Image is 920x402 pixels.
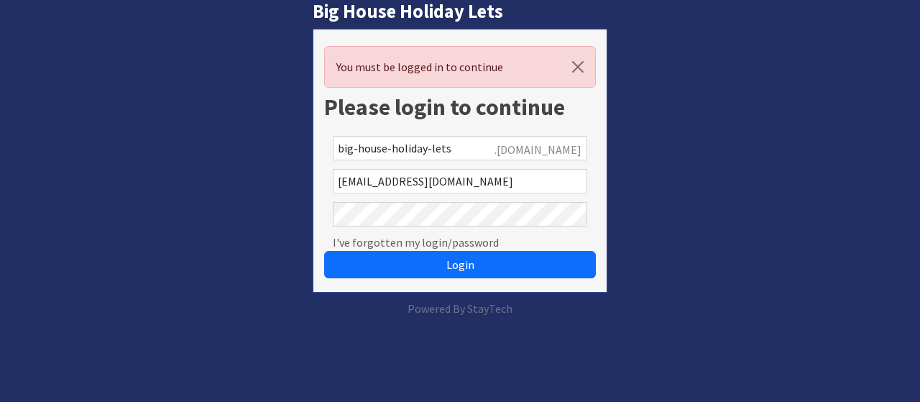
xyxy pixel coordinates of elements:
[324,93,597,121] h1: Please login to continue
[324,251,597,278] button: Login
[333,136,588,160] input: Account Reference
[324,46,597,88] div: You must be logged in to continue
[333,234,499,251] a: I've forgotten my login/password
[494,141,581,158] span: .[DOMAIN_NAME]
[313,300,608,317] p: Powered By StayTech
[333,169,588,193] input: Email
[446,257,474,272] span: Login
